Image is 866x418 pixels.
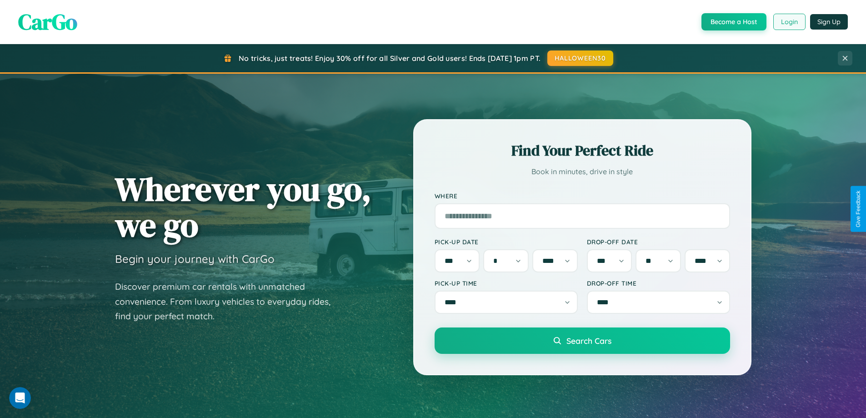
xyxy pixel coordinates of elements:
[18,7,77,37] span: CarGo
[773,14,806,30] button: Login
[435,192,730,200] label: Where
[587,279,730,287] label: Drop-off Time
[435,238,578,246] label: Pick-up Date
[566,336,611,346] span: Search Cars
[115,171,371,243] h1: Wherever you go, we go
[587,238,730,246] label: Drop-off Date
[115,279,342,324] p: Discover premium car rentals with unmatched convenience. From luxury vehicles to everyday rides, ...
[9,387,31,409] iframe: Intercom live chat
[115,252,275,266] h3: Begin your journey with CarGo
[435,165,730,178] p: Book in minutes, drive in style
[239,54,541,63] span: No tricks, just treats! Enjoy 30% off for all Silver and Gold users! Ends [DATE] 1pm PT.
[701,13,766,30] button: Become a Host
[855,191,861,227] div: Give Feedback
[810,14,848,30] button: Sign Up
[547,50,613,66] button: HALLOWEEN30
[435,141,730,161] h2: Find Your Perfect Ride
[435,327,730,354] button: Search Cars
[435,279,578,287] label: Pick-up Time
